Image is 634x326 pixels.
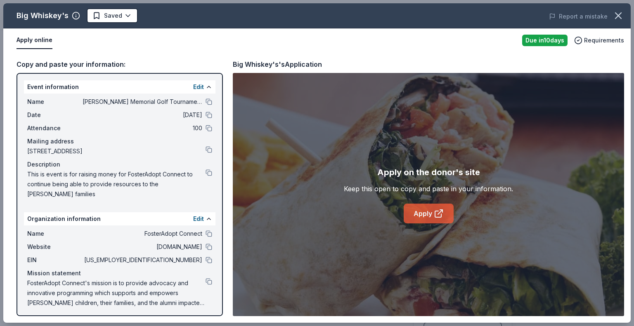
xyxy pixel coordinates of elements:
[522,35,568,46] div: Due in 10 days
[27,169,206,199] span: This is event is for raising money for FosterAdopt Connect to continue being able to provide reso...
[104,11,122,21] span: Saved
[17,9,69,22] div: Big Whiskey's
[574,35,624,45] button: Requirements
[233,59,322,70] div: Big Whiskey's's Application
[193,82,204,92] button: Edit
[83,242,202,252] span: [DOMAIN_NAME]
[83,229,202,239] span: FosterAdopt Connect
[24,80,215,94] div: Event information
[377,166,480,179] div: Apply on the donor's site
[27,268,212,278] div: Mission statement
[17,32,52,49] button: Apply online
[27,159,212,169] div: Description
[27,123,83,133] span: Attendance
[87,8,138,23] button: Saved
[83,110,202,120] span: [DATE]
[27,255,83,265] span: EIN
[27,97,83,107] span: Name
[549,12,608,21] button: Report a mistake
[27,242,83,252] span: Website
[27,229,83,239] span: Name
[27,278,206,308] span: FosterAdopt Connect's mission is to provide advocacy and innovative programming which supports an...
[83,123,202,133] span: 100
[83,255,202,265] span: [US_EMPLOYER_IDENTIFICATION_NUMBER]
[27,136,212,146] div: Mailing address
[27,110,83,120] span: Date
[404,204,454,223] a: Apply
[584,35,624,45] span: Requirements
[344,184,513,194] div: Keep this open to copy and paste in your information.
[193,214,204,224] button: Edit
[17,59,223,70] div: Copy and paste your information:
[24,212,215,225] div: Organization information
[83,97,202,107] span: [PERSON_NAME] Memorial Golf Tournament
[27,146,206,156] span: [STREET_ADDRESS]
